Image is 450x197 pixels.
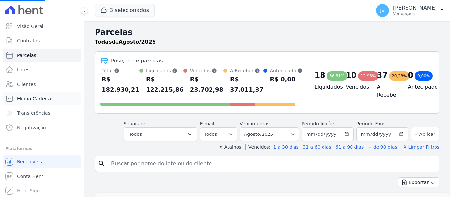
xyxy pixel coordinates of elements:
[315,83,335,91] h4: Liquidados
[273,144,299,150] a: 1 a 30 dias
[415,71,433,81] div: 0,00%
[393,11,437,16] p: Ver opções
[335,144,364,150] a: 61 a 90 dias
[95,26,439,38] h2: Parcelas
[146,74,183,95] div: R$ 122.215,86
[17,81,36,87] span: Clientes
[17,110,50,116] span: Transferências
[240,121,268,126] label: Vencimento:
[3,107,81,120] a: Transferências
[3,49,81,62] a: Parcelas
[411,127,439,141] button: Aplicar
[245,144,270,150] label: Vencidos:
[17,95,51,102] span: Minha Carteira
[327,71,347,81] div: 66,81%
[3,155,81,168] a: Recebíveis
[95,38,156,46] p: de
[17,52,36,59] span: Parcelas
[124,121,145,126] label: Situação:
[398,177,439,187] button: Exportar
[408,83,429,91] h4: Antecipado
[393,5,437,11] p: [PERSON_NAME]
[400,144,439,150] a: ✗ Limpar Filtros
[380,8,385,13] span: JV
[377,70,388,81] div: 37
[408,70,413,81] div: 0
[124,127,197,141] button: Todos
[17,66,30,73] span: Lotes
[219,144,241,150] label: ↯ Atalhos
[230,67,263,74] div: A Receber
[346,83,366,91] h4: Vencidos
[389,71,409,81] div: 20,23%
[102,74,139,95] div: R$ 182.930,21
[129,130,142,138] span: Todos
[146,67,183,74] div: Liquidados
[346,70,356,81] div: 10
[190,67,223,74] div: Vencidos
[98,160,106,168] i: search
[270,67,302,74] div: Antecipado
[371,1,450,20] button: JV [PERSON_NAME] Ver opções
[3,20,81,33] a: Visão Geral
[3,63,81,76] a: Lotes
[17,124,46,131] span: Negativação
[95,4,155,16] button: 3 selecionados
[119,39,156,45] strong: Agosto/2025
[95,39,112,45] strong: Todas
[356,120,408,127] label: Período Fim:
[111,57,163,65] div: Posição de parcelas
[303,144,331,150] a: 31 a 60 dias
[5,145,79,153] div: Plataformas
[3,170,81,183] a: Conta Hent
[377,83,398,99] h4: A Receber
[190,74,223,95] div: R$ 23.702,98
[17,37,40,44] span: Contratos
[315,70,325,81] div: 18
[358,71,379,81] div: 12,96%
[17,159,42,165] span: Recebíveis
[3,34,81,47] a: Contratos
[230,74,263,95] div: R$ 37.011,37
[270,74,302,85] div: R$ 0,00
[200,121,216,126] label: E-mail:
[3,78,81,91] a: Clientes
[102,67,139,74] div: Total
[3,121,81,134] a: Negativação
[368,144,397,150] a: + de 90 dias
[17,23,43,30] span: Visão Geral
[3,92,81,105] a: Minha Carteira
[17,173,43,180] span: Conta Hent
[302,121,334,126] label: Período Inicío:
[107,157,436,170] input: Buscar por nome do lote ou do cliente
